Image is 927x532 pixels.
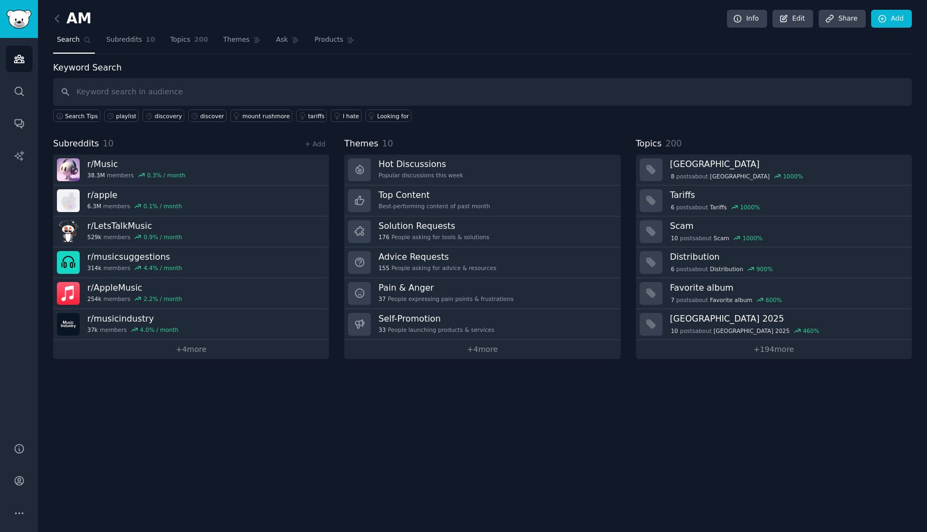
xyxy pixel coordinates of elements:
[87,220,182,232] h3: r/ LetsTalkMusic
[378,264,389,272] span: 155
[636,247,912,278] a: Distribution6postsaboutDistribution900%
[53,137,99,151] span: Subreddits
[670,251,904,262] h3: Distribution
[378,233,489,241] div: People asking for tools & solutions
[665,138,681,149] span: 200
[102,31,159,54] a: Subreddits10
[143,110,184,122] a: discovery
[242,112,290,120] div: mount rushmore
[296,110,327,122] a: tariffs
[230,110,292,122] a: mount rushmore
[671,327,678,335] span: 10
[57,35,80,45] span: Search
[378,326,494,334] div: People launching products & services
[743,234,763,242] div: 1000 %
[146,35,155,45] span: 10
[87,295,101,303] span: 254k
[144,233,182,241] div: 0.9 % / month
[220,31,265,54] a: Themes
[344,340,620,359] a: +4more
[378,313,494,324] h3: Self-Promotion
[87,189,182,201] h3: r/ apple
[378,233,389,241] span: 176
[170,35,190,45] span: Topics
[188,110,227,122] a: discover
[710,265,743,273] span: Distribution
[57,220,80,243] img: LetsTalkMusic
[308,112,325,120] div: tariffs
[378,251,496,262] h3: Advice Requests
[378,220,489,232] h3: Solution Requests
[671,265,674,273] span: 6
[344,185,620,216] a: Top ContentBest-performing content of past month
[378,189,490,201] h3: Top Content
[765,296,782,304] div: 600 %
[670,282,904,293] h3: Favorite album
[200,112,224,120] div: discover
[819,10,865,28] a: Share
[331,110,362,122] a: I hate
[140,326,178,334] div: 4.0 % / month
[272,31,303,54] a: Ask
[382,138,393,149] span: 10
[871,10,912,28] a: Add
[53,155,329,185] a: r/Music38.3Mmembers0.3% / month
[344,216,620,247] a: Solution Requests176People asking for tools & solutions
[670,202,761,212] div: post s about
[756,265,772,273] div: 900 %
[87,233,182,241] div: members
[713,234,729,242] span: Scam
[87,264,101,272] span: 314k
[144,295,182,303] div: 2.2 % / month
[57,158,80,181] img: Music
[116,112,137,120] div: playlist
[670,171,804,181] div: post s about
[710,296,752,304] span: Favorite album
[276,35,288,45] span: Ask
[57,251,80,274] img: musicsuggestions
[636,216,912,247] a: Scam10postsaboutScam1000%
[671,234,678,242] span: 10
[378,295,385,303] span: 37
[57,189,80,212] img: apple
[378,158,463,170] h3: Hot Discussions
[53,10,92,28] h2: AM
[636,185,912,216] a: Tariffs6postsaboutTariffs1000%
[670,326,820,336] div: post s about
[53,185,329,216] a: r/apple6.3Mmembers0.1% / month
[147,171,185,179] div: 0.3 % / month
[670,313,904,324] h3: [GEOGRAPHIC_DATA] 2025
[87,326,178,334] div: members
[344,247,620,278] a: Advice Requests155People asking for advice & resources
[53,78,912,106] input: Keyword search in audience
[636,155,912,185] a: [GEOGRAPHIC_DATA]8postsabout[GEOGRAPHIC_DATA]1000%
[144,202,182,210] div: 0.1 % / month
[154,112,182,120] div: discovery
[636,309,912,340] a: [GEOGRAPHIC_DATA] 202510postsabout[GEOGRAPHIC_DATA] 2025460%
[670,158,904,170] h3: [GEOGRAPHIC_DATA]
[378,326,385,334] span: 33
[87,251,182,262] h3: r/ musicsuggestions
[311,31,358,54] a: Products
[344,309,620,340] a: Self-Promotion33People launching products & services
[378,295,513,303] div: People expressing pain points & frustrations
[87,171,105,179] span: 38.3M
[670,233,764,243] div: post s about
[783,172,803,180] div: 1000 %
[670,264,774,274] div: post s about
[57,282,80,305] img: AppleMusic
[636,137,662,151] span: Topics
[53,278,329,309] a: r/AppleMusic254kmembers2.2% / month
[343,112,359,120] div: I hate
[670,189,904,201] h3: Tariffs
[87,264,182,272] div: members
[194,35,208,45] span: 200
[104,110,139,122] a: playlist
[87,202,182,210] div: members
[772,10,813,28] a: Edit
[378,264,496,272] div: People asking for advice & resources
[87,282,182,293] h3: r/ AppleMusic
[53,340,329,359] a: +4more
[87,158,185,170] h3: r/ Music
[53,31,95,54] a: Search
